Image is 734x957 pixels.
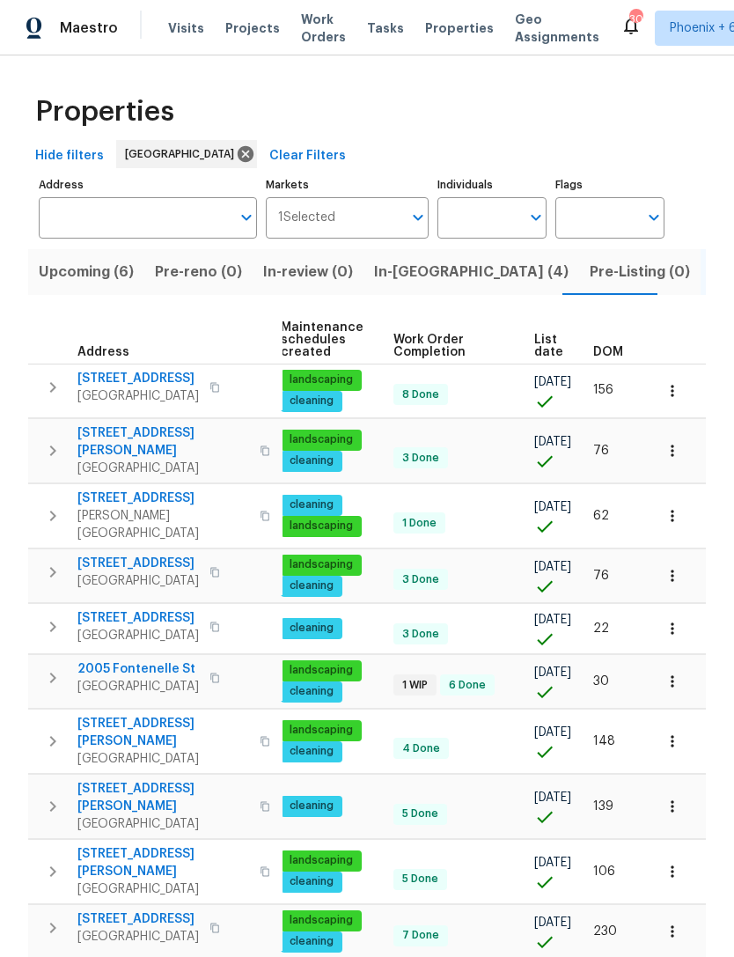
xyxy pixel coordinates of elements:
[77,609,199,627] span: [STREET_ADDRESS]
[283,934,341,949] span: cleaning
[77,424,249,460] span: [STREET_ADDRESS][PERSON_NAME]
[534,334,563,358] span: List date
[534,614,571,626] span: [DATE]
[283,744,341,759] span: cleaning
[225,19,280,37] span: Projects
[283,432,360,447] span: landscaping
[155,260,242,284] span: Pre-reno (0)
[269,145,346,167] span: Clear Filters
[77,572,199,590] span: [GEOGRAPHIC_DATA]
[283,684,341,699] span: cleaning
[77,750,249,768] span: [GEOGRAPHIC_DATA]
[395,806,445,821] span: 5 Done
[77,387,199,405] span: [GEOGRAPHIC_DATA]
[534,501,571,513] span: [DATE]
[534,857,571,869] span: [DATE]
[77,815,249,833] span: [GEOGRAPHIC_DATA]
[35,103,174,121] span: Properties
[283,453,341,468] span: cleaning
[116,140,257,168] div: [GEOGRAPHIC_DATA]
[77,845,249,880] span: [STREET_ADDRESS][PERSON_NAME]
[283,621,341,636] span: cleaning
[395,387,446,402] span: 8 Done
[593,445,609,457] span: 76
[524,205,548,230] button: Open
[283,394,341,409] span: cleaning
[234,205,259,230] button: Open
[168,19,204,37] span: Visits
[283,372,360,387] span: landscaping
[266,180,429,190] label: Markets
[77,910,199,928] span: [STREET_ADDRESS]
[425,19,494,37] span: Properties
[395,928,446,943] span: 7 Done
[77,660,199,678] span: 2005 Fontenelle St
[534,436,571,448] span: [DATE]
[593,800,613,813] span: 139
[593,346,623,358] span: DOM
[283,557,360,572] span: landscaping
[395,572,446,587] span: 3 Done
[283,497,341,512] span: cleaning
[593,510,609,522] span: 62
[77,715,249,750] span: [STREET_ADDRESS][PERSON_NAME]
[283,799,341,813] span: cleaning
[534,561,571,573] span: [DATE]
[593,384,613,396] span: 156
[60,19,118,37] span: Maestro
[593,925,617,938] span: 230
[77,555,199,572] span: [STREET_ADDRESS]
[534,791,571,804] span: [DATE]
[374,260,569,284] span: In-[GEOGRAPHIC_DATA] (4)
[395,741,447,756] span: 4 Done
[77,627,199,644] span: [GEOGRAPHIC_DATA]
[534,376,571,388] span: [DATE]
[283,519,360,534] span: landscaping
[406,205,430,230] button: Open
[395,678,435,693] span: 1 WIP
[629,11,642,28] div: 30
[77,460,249,477] span: [GEOGRAPHIC_DATA]
[283,874,341,889] span: cleaning
[555,180,664,190] label: Flags
[77,507,249,542] span: [PERSON_NAME][GEOGRAPHIC_DATA]
[39,180,257,190] label: Address
[590,260,690,284] span: Pre-Listing (0)
[281,321,363,358] span: Maintenance schedules created
[395,627,446,642] span: 3 Done
[534,666,571,679] span: [DATE]
[278,210,335,225] span: 1 Selected
[515,11,599,46] span: Geo Assignments
[77,780,249,815] span: [STREET_ADDRESS][PERSON_NAME]
[534,917,571,929] span: [DATE]
[395,516,444,531] span: 1 Done
[534,726,571,739] span: [DATE]
[393,334,504,358] span: Work Order Completion
[77,880,249,898] span: [GEOGRAPHIC_DATA]
[77,678,199,696] span: [GEOGRAPHIC_DATA]
[283,663,360,678] span: landscaping
[593,735,615,747] span: 148
[367,22,404,34] span: Tasks
[262,140,353,173] button: Clear Filters
[593,622,609,635] span: 22
[77,490,249,507] span: [STREET_ADDRESS]
[283,913,360,928] span: landscaping
[442,678,493,693] span: 6 Done
[301,11,346,46] span: Work Orders
[77,928,199,946] span: [GEOGRAPHIC_DATA]
[593,865,615,878] span: 106
[395,451,446,466] span: 3 Done
[77,346,129,358] span: Address
[395,872,445,887] span: 5 Done
[39,260,134,284] span: Upcoming (6)
[77,370,199,387] span: [STREET_ADDRESS]
[283,723,360,738] span: landscaping
[642,205,666,230] button: Open
[28,140,111,173] button: Hide filters
[125,145,241,163] span: [GEOGRAPHIC_DATA]
[283,853,360,868] span: landscaping
[593,570,609,582] span: 76
[35,145,104,167] span: Hide filters
[263,260,353,284] span: In-review (0)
